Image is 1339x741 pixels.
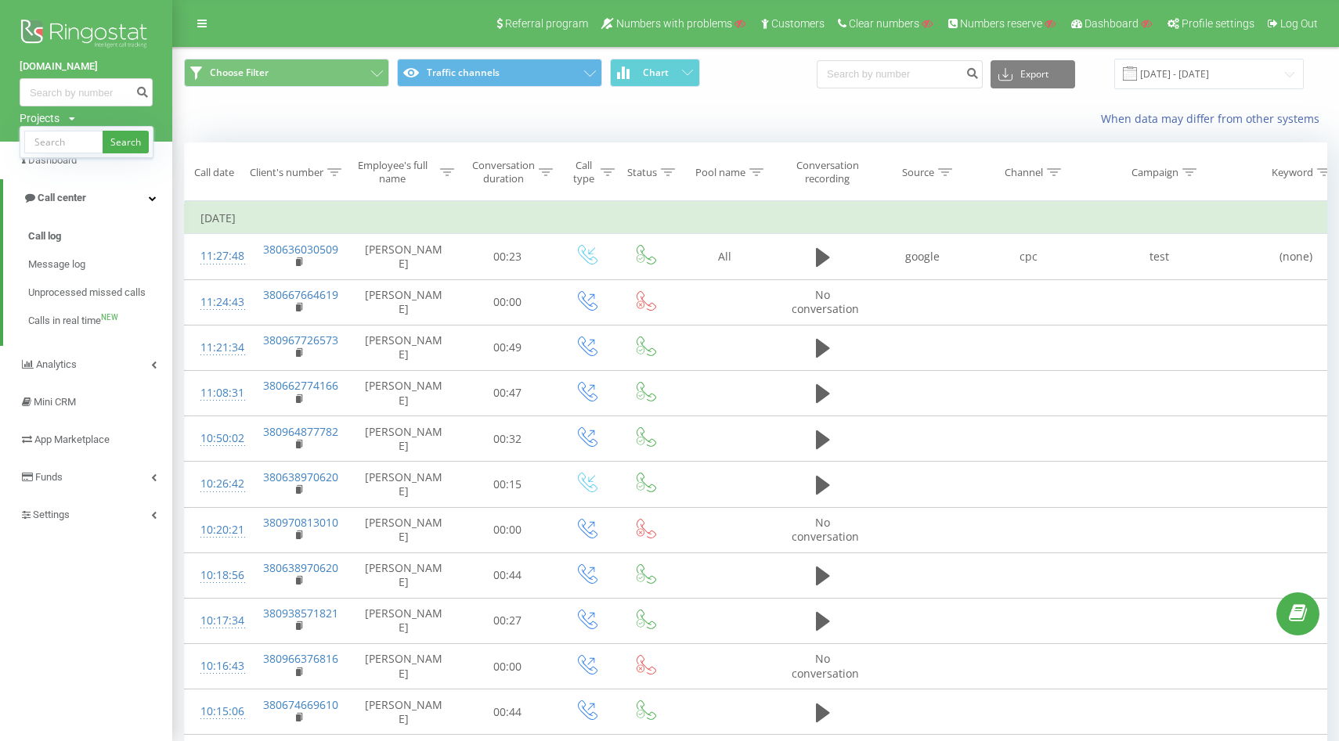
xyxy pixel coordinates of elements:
a: Unprocessed missed calls [28,279,172,307]
span: Log Out [1280,17,1318,30]
div: Source [902,166,934,179]
span: Choose Filter [210,67,269,79]
button: Chart [610,59,700,87]
div: 11:24:43 [200,287,232,318]
span: Unprocessed missed calls [28,285,146,300]
td: [PERSON_NAME] [349,507,459,552]
a: 380674669610 [263,697,338,712]
div: 11:08:31 [200,378,232,408]
button: Choose Filter [184,59,389,87]
div: 10:26:42 [200,469,232,499]
a: Call center [3,179,172,217]
span: No conversation [792,651,859,680]
span: Funds [35,471,63,483]
td: [PERSON_NAME] [349,552,459,598]
div: Status [627,166,657,179]
div: 10:20:21 [200,515,232,545]
td: [PERSON_NAME] [349,416,459,462]
div: Conversation duration [472,159,535,185]
td: 00:00 [459,644,557,689]
a: Calls in real timeNEW [28,307,172,335]
button: Traffic channels [397,59,602,87]
td: 00:23 [459,234,557,279]
td: [PERSON_NAME] [349,462,459,507]
div: 10:50:02 [200,423,232,454]
span: Profile settings [1182,17,1254,30]
span: Referral program [505,17,588,30]
span: Clear numbers [849,17,919,30]
div: Conversation recording [789,159,865,185]
a: 380638970620 [263,469,338,484]
span: Mini CRM [34,396,76,408]
div: 10:16:43 [200,651,232,682]
input: Search [24,131,103,153]
td: cpc [976,234,1081,279]
a: 380966376816 [263,651,338,666]
a: 380967726573 [263,333,338,347]
span: No conversation [792,287,859,316]
div: 10:17:34 [200,606,232,636]
span: Numbers with problems [616,17,732,30]
span: Call center [38,192,86,203]
a: 380636030509 [263,242,338,257]
div: Employee's full name [349,159,437,185]
span: Numbers reserve [960,17,1042,30]
a: 380667664619 [263,287,338,302]
div: 10:15:06 [200,696,232,727]
span: Call log [28,228,61,244]
span: Dashboard [1085,17,1139,30]
div: 11:27:48 [200,241,232,272]
div: Client's number [250,166,323,179]
td: 00:32 [459,416,557,462]
a: Call log [28,222,172,250]
span: Settings [33,509,70,520]
td: [PERSON_NAME] [349,644,459,689]
a: 380662774166 [263,378,338,393]
span: Calls in real time [28,313,101,329]
input: Search by number [20,78,153,106]
a: 380938571821 [263,606,338,620]
td: 00:44 [459,552,557,598]
td: 00:15 [459,462,557,507]
button: Export [991,60,1075,88]
a: 380638970620 [263,560,338,575]
span: Dashboard [28,154,77,166]
td: [PERSON_NAME] [349,370,459,415]
a: 380964877782 [263,424,338,439]
td: 00:44 [459,689,557,735]
div: Channel [1005,166,1043,179]
span: No conversation [792,515,859,544]
td: [PERSON_NAME] [349,279,459,325]
td: [PERSON_NAME] [349,325,459,370]
div: Keyword [1272,166,1313,179]
span: Analytics [36,358,77,370]
span: App Marketplace [34,433,110,445]
span: Chart [643,67,669,78]
td: [PERSON_NAME] [349,234,459,279]
a: 380970813010 [263,515,338,530]
div: Pool name [695,166,745,179]
div: 10:18:56 [200,560,232,591]
a: [DOMAIN_NAME] [20,59,153,74]
input: Search by number [817,60,983,88]
span: Message log [28,257,85,272]
td: google [870,234,976,279]
a: Search [103,131,149,153]
div: Call type [570,159,597,185]
td: 00:27 [459,598,557,643]
a: Message log [28,250,172,279]
td: [PERSON_NAME] [349,689,459,735]
td: 00:47 [459,370,557,415]
td: 00:49 [459,325,557,370]
div: Call date [194,166,234,179]
img: Ringostat logo [20,16,153,55]
div: Projects [20,110,60,126]
div: 11:21:34 [200,333,232,363]
td: 00:00 [459,507,557,552]
span: Customers [771,17,825,30]
td: 00:00 [459,279,557,325]
div: Campaign [1131,166,1178,179]
td: [PERSON_NAME] [349,598,459,643]
a: When data may differ from other systems [1101,111,1327,126]
td: All [674,234,776,279]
